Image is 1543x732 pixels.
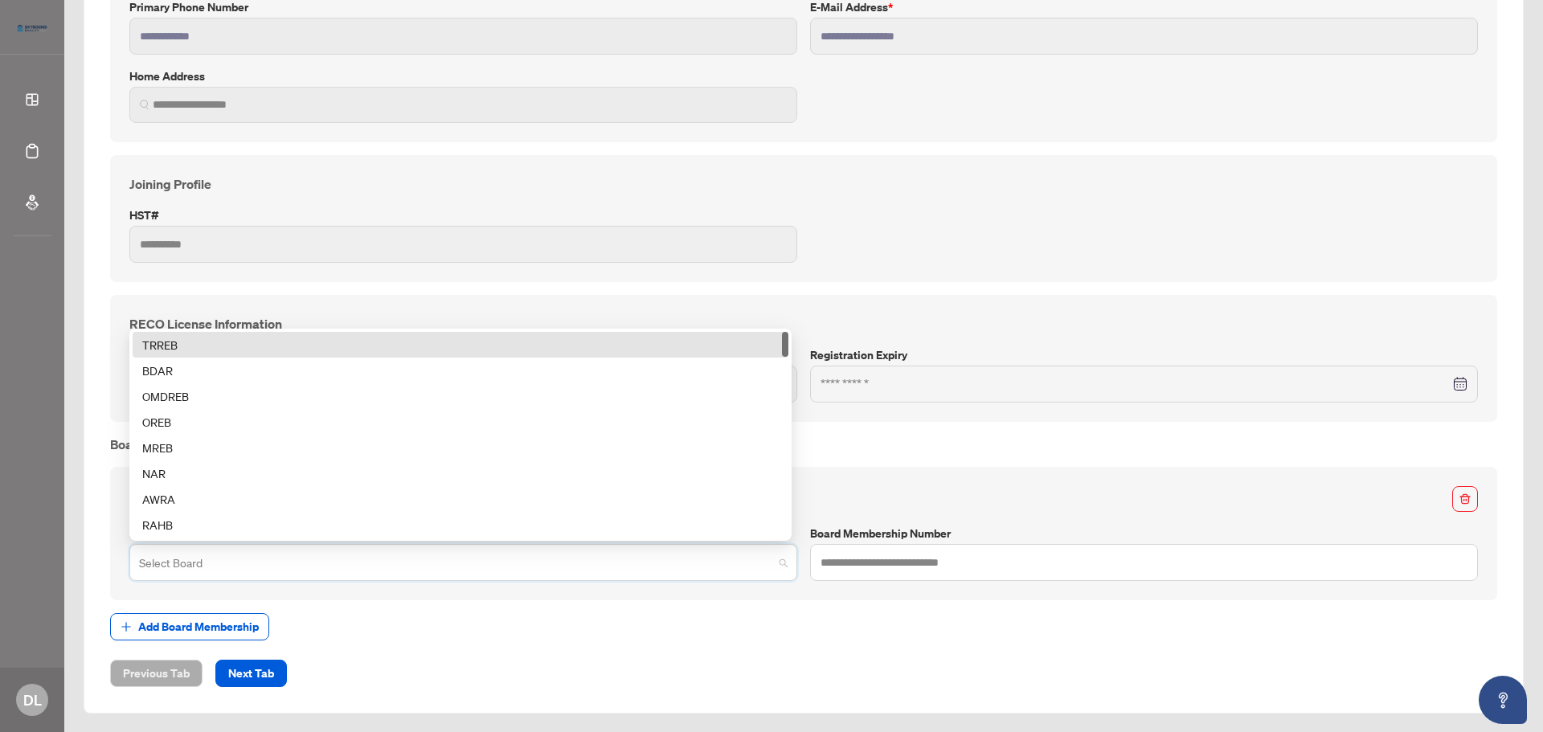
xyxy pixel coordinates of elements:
img: logo [13,20,51,36]
div: MREB [142,439,779,456]
span: plus [121,621,132,632]
div: NAR [133,460,788,486]
div: OREB [133,409,788,435]
h4: Board Membership [110,435,1497,454]
div: OREB [142,413,779,431]
button: Open asap [1479,676,1527,724]
h4: RECO License Information [129,314,1478,333]
label: Board Membership Number [810,525,1478,542]
label: Home Address [129,67,797,85]
div: TRREB [133,332,788,358]
div: AWRA [142,490,779,508]
div: OMDREB [133,383,788,409]
img: search_icon [140,100,149,109]
span: Next Tab [228,660,274,686]
div: RAHB [142,516,779,534]
span: DL [23,689,42,711]
div: AWRA [133,486,788,512]
div: BDAR [133,358,788,383]
h4: Joining Profile [129,174,1478,194]
label: HST# [129,207,797,224]
div: RAHB [133,512,788,538]
button: Next Tab [215,660,287,687]
button: Add Board Membership [110,613,269,640]
div: OMDREB [142,387,779,405]
div: TRREB [142,336,779,354]
span: Add Board Membership [138,614,259,640]
div: NAR [142,464,779,482]
label: Registration Expiry [810,346,1478,364]
button: Previous Tab [110,660,203,687]
div: BDAR [142,362,779,379]
div: MREB [133,435,788,460]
